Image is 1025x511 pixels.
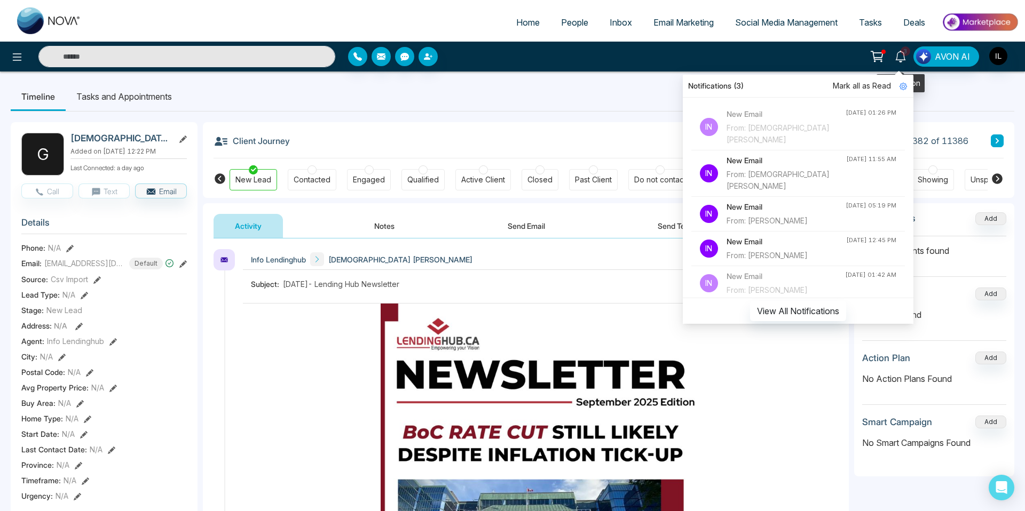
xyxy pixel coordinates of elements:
p: In [700,274,718,292]
h3: Smart Campaign [862,417,932,427]
div: From: [PERSON_NAME] [727,250,846,261]
button: Add [975,288,1006,300]
h4: New Email [727,201,846,213]
div: Past Client [575,174,612,185]
span: Urgency : [21,490,53,501]
div: [DATE] 11:55 AM [846,155,896,164]
h3: Client Journey [214,133,290,149]
h3: Action Plan [862,353,910,363]
p: No Action Plans Found [862,372,1006,385]
p: In [700,205,718,223]
button: Add [975,212,1006,225]
span: N/A [62,289,75,300]
span: N/A [56,490,68,501]
h4: New Email [727,108,846,120]
span: City : [21,351,37,362]
span: Email Marketing [653,17,714,28]
span: Add [975,213,1006,222]
span: [EMAIL_ADDRESS][DOMAIN_NAME] [44,258,124,269]
div: From: [PERSON_NAME] [727,284,845,296]
a: Email Marketing [643,12,724,33]
span: People [561,17,588,28]
li: Tasks and Appointments [66,82,183,111]
span: N/A [40,351,53,362]
span: Tasks [859,17,882,28]
span: Info Lendinghub [47,336,104,347]
button: Activity [214,214,283,238]
img: Market-place.gif [941,10,1019,34]
span: Home [516,17,540,28]
span: Timeframe : [21,475,61,486]
span: Address: [21,320,67,331]
span: N/A [58,397,71,409]
li: Timeline [11,82,66,111]
button: Text [78,183,130,198]
div: Qualified [407,174,439,185]
div: [DATE] 01:42 AM [845,270,896,280]
span: N/A [68,366,81,378]
button: View All Notifications [750,301,846,321]
span: Deals [903,17,925,28]
span: Agent: [21,336,44,347]
a: 3 [888,46,913,65]
span: N/A [62,428,75,440]
div: Do not contact [634,174,686,185]
div: [DATE] 05:19 PM [846,201,896,210]
a: Inbox [599,12,643,33]
span: Social Media Management [735,17,838,28]
button: Add [975,352,1006,364]
span: Subject: [251,278,283,290]
button: AVON AI [913,46,979,67]
span: Info Lendinghub [251,254,306,265]
span: [DATE]- Lending Hub Newsletter [283,278,399,290]
span: Phone: [21,242,45,253]
div: Unspecified [971,174,1013,185]
span: N/A [48,242,61,253]
img: Nova CRM Logo [17,7,81,34]
span: N/A [66,413,78,424]
button: Call [21,183,73,198]
p: No attachments found [862,236,1006,257]
div: Engaged [353,174,385,185]
span: Start Date : [21,428,59,440]
span: N/A [90,444,102,455]
h3: Details [21,217,187,234]
span: Home Type : [21,413,63,424]
span: Province : [21,459,54,470]
p: Last Connected: a day ago [70,161,187,173]
p: In [700,118,718,136]
p: In [700,239,718,258]
a: Tasks [848,12,893,33]
span: N/A [57,459,69,470]
span: Lead 4382 of 11386 [887,134,968,147]
div: [DATE] 01:26 PM [846,108,896,117]
div: [DATE] 12:45 PM [846,236,896,245]
a: Home [506,12,550,33]
span: AVON AI [935,50,970,63]
div: New Lead [235,174,271,185]
span: N/A [64,475,76,486]
span: Stage: [21,305,44,316]
span: Lead Type: [21,289,60,300]
span: Csv Import [51,274,88,285]
span: Buy Area : [21,397,56,409]
div: Open Intercom Messenger [989,475,1014,500]
a: View All Notifications [750,306,846,315]
a: People [550,12,599,33]
h4: New Email [727,270,845,282]
span: N/A [91,382,104,393]
img: User Avatar [989,47,1007,65]
span: Avg Property Price : [21,382,89,393]
img: Lead Flow [916,49,931,64]
h4: New Email [727,155,846,166]
span: Email: [21,258,42,269]
button: Send Email [486,214,566,238]
div: Showing [918,174,948,185]
span: [DEMOGRAPHIC_DATA] [PERSON_NAME] [328,254,472,265]
div: Active Client [461,174,505,185]
span: Last Contact Date : [21,444,87,455]
div: Closed [527,174,553,185]
h2: [DEMOGRAPHIC_DATA] [PERSON_NAME] [70,133,170,143]
button: Email [135,183,187,198]
div: Notifications (3) [683,75,913,98]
